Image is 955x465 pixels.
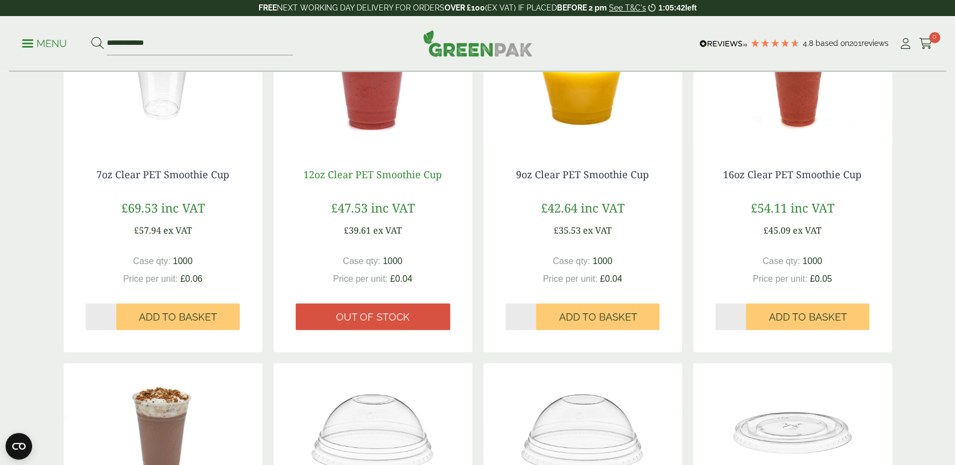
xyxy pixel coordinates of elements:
span: 1000 [383,256,402,266]
a: 7oz Clear PET Smoothie Cup [96,168,229,181]
span: £0.05 [810,274,832,283]
span: inc VAT [581,199,624,216]
span: 1000 [592,256,612,266]
span: Based on [815,39,849,48]
span: ex VAT [163,224,192,236]
a: Out of stock [296,303,450,330]
a: 16oz Clear PET Smoothie Cup [723,168,861,181]
span: ex VAT [583,224,612,236]
span: £0.04 [390,274,412,283]
span: £35.53 [554,224,581,236]
span: Case qty: [133,256,171,266]
button: Add to Basket [536,303,659,330]
span: Case qty: [343,256,380,266]
strong: FREE [259,3,277,12]
a: 0 [919,35,933,52]
span: 4.8 [803,39,815,48]
span: Add to Basket [768,311,846,323]
span: Price per unit: [123,274,178,283]
img: 12oz PET Smoothie Cup with Raspberry Smoothie no lid [273,8,472,147]
a: Menu [22,37,67,48]
span: Case qty: [762,256,800,266]
span: 1000 [173,256,193,266]
span: Add to Basket [139,311,217,323]
button: Add to Basket [116,303,240,330]
img: GreenPak Supplies [423,30,533,56]
p: Menu [22,37,67,50]
img: REVIEWS.io [699,40,747,48]
img: 9oz pet clear smoothie cup [483,8,682,147]
span: £0.04 [600,274,622,283]
button: Open CMP widget [6,433,32,459]
i: Cart [919,38,933,49]
a: See T&C's [609,3,646,12]
span: Add to Basket [559,311,637,323]
i: My Account [899,38,912,49]
span: £54.11 [751,199,787,216]
span: 1:05:42 [658,3,685,12]
span: Price per unit: [543,274,597,283]
span: £42.64 [541,199,577,216]
span: ex VAT [373,224,402,236]
span: Out of stock [336,311,410,323]
span: reviews [861,39,889,48]
button: Add to Basket [746,303,869,330]
span: £0.06 [180,274,203,283]
span: Price per unit: [752,274,807,283]
span: inc VAT [371,199,415,216]
span: inc VAT [791,199,834,216]
span: 1000 [802,256,822,266]
span: £45.09 [763,224,791,236]
span: 201 [849,39,861,48]
span: Case qty: [553,256,590,266]
span: £47.53 [331,199,368,216]
strong: BEFORE 2 pm [557,3,607,12]
span: ex VAT [793,224,822,236]
a: 12oz Clear PET Smoothie Cup [303,168,442,181]
img: 16oz PET Smoothie Cup with Strawberry Milkshake and cream [693,8,892,147]
div: 4.79 Stars [750,38,800,48]
span: £39.61 [344,224,371,236]
strong: OVER £100 [445,3,485,12]
img: 7oz Clear PET Smoothie Cup[13142] [64,8,262,147]
span: £69.53 [121,199,158,216]
span: £57.94 [134,224,161,236]
a: 9oz Clear PET Smoothie Cup [516,168,649,181]
span: inc VAT [161,199,205,216]
span: Price per unit: [333,274,388,283]
span: 0 [929,32,940,43]
span: left [685,3,696,12]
